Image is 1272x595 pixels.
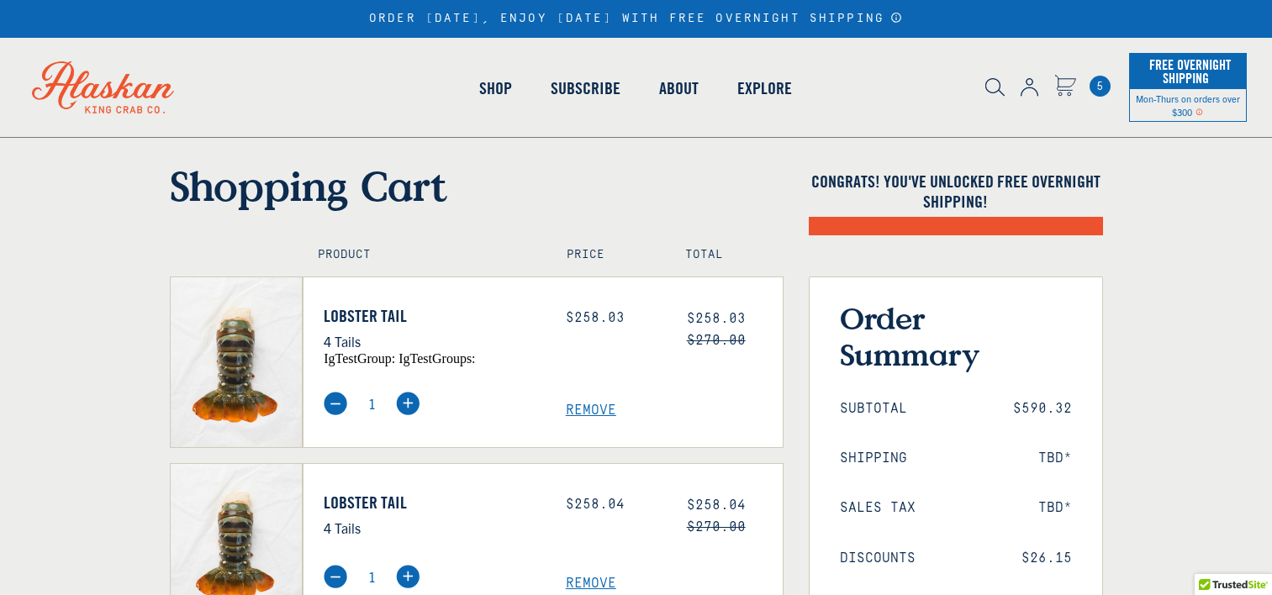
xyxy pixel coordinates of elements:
[1145,52,1231,91] span: Free Overnight Shipping
[840,300,1072,372] h3: Order Summary
[460,40,531,136] a: Shop
[170,161,784,210] h1: Shopping Cart
[840,550,916,566] span: Discounts
[1021,78,1038,97] img: account
[171,277,303,447] img: Lobster Tail - 4 Tails
[1090,76,1111,97] span: 5
[985,78,1005,97] img: search
[685,248,768,262] h4: Total
[687,498,746,513] span: $258.04
[566,497,662,513] div: $258.04
[324,392,347,415] img: minus
[8,38,198,137] img: Alaskan King Crab Co. logo
[396,565,420,588] img: plus
[1054,75,1076,99] a: Cart
[1021,550,1072,566] span: $26.15
[566,403,783,419] a: Remove
[640,40,718,136] a: About
[324,330,541,352] p: 4 Tails
[687,311,746,326] span: $258.03
[840,500,916,516] span: Sales Tax
[840,401,907,417] span: Subtotal
[531,40,640,136] a: Subscribe
[396,392,420,415] img: plus
[687,519,746,534] s: $270.00
[1195,106,1203,118] span: Shipping Notice Icon
[1090,76,1111,97] a: Cart
[1136,92,1240,118] span: Mon-Thurs on orders over $300
[324,517,541,539] p: 4 Tails
[398,351,475,366] span: igTestGroups:
[566,576,783,592] a: Remove
[809,171,1103,212] h4: Congrats! You've unlocked FREE OVERNIGHT SHIPPING!
[369,12,903,26] div: ORDER [DATE], ENJOY [DATE] WITH FREE OVERNIGHT SHIPPING
[687,333,746,348] s: $270.00
[567,248,649,262] h4: Price
[324,306,541,326] a: Lobster Tail
[566,310,662,326] div: $258.03
[318,248,530,262] h4: Product
[324,565,347,588] img: minus
[890,12,903,24] a: Announcement Bar Modal
[1013,401,1072,417] span: $590.32
[718,40,811,136] a: Explore
[840,450,907,466] span: Shipping
[324,351,395,366] span: igTestGroup:
[324,492,541,513] a: Lobster Tail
